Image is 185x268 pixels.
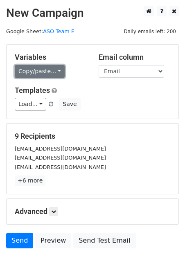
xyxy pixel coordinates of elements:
[6,6,179,20] h2: New Campaign
[144,229,185,268] iframe: Chat Widget
[15,164,106,170] small: [EMAIL_ADDRESS][DOMAIN_NAME]
[15,207,170,216] h5: Advanced
[15,98,46,110] a: Load...
[6,28,74,34] small: Google Sheet:
[15,155,106,161] small: [EMAIL_ADDRESS][DOMAIN_NAME]
[99,53,170,62] h5: Email column
[15,146,106,152] small: [EMAIL_ADDRESS][DOMAIN_NAME]
[15,53,86,62] h5: Variables
[35,233,71,248] a: Preview
[15,176,45,186] a: +6 more
[15,132,170,141] h5: 9 Recipients
[59,98,80,110] button: Save
[15,86,50,95] a: Templates
[121,27,179,36] span: Daily emails left: 200
[6,233,33,248] a: Send
[121,28,179,34] a: Daily emails left: 200
[43,28,74,34] a: ASO Team E
[15,65,65,78] a: Copy/paste...
[73,233,135,248] a: Send Test Email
